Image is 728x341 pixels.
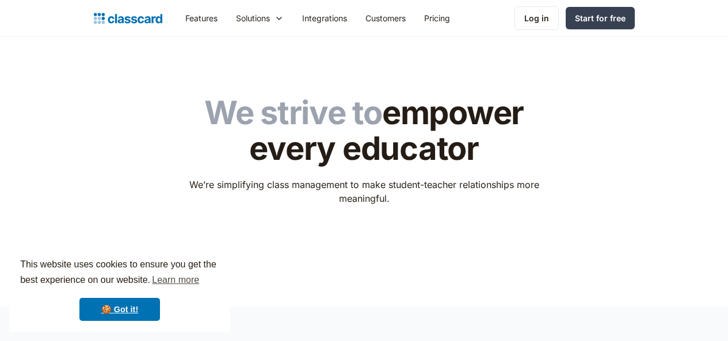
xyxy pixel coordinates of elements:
a: home [94,10,162,26]
span: We strive to [204,93,382,132]
a: Features [176,5,227,31]
a: Start for free [566,7,635,29]
div: Log in [524,12,549,24]
div: Solutions [227,5,293,31]
a: Integrations [293,5,356,31]
a: dismiss cookie message [79,298,160,321]
div: cookieconsent [9,247,230,332]
a: Customers [356,5,415,31]
a: Pricing [415,5,459,31]
p: We’re simplifying class management to make student-teacher relationships more meaningful. [181,178,547,205]
a: learn more about cookies [150,271,201,289]
h1: empower every educator [181,95,547,166]
span: This website uses cookies to ensure you get the best experience on our website. [20,258,219,289]
div: Solutions [236,12,270,24]
a: Log in [514,6,559,30]
div: Start for free [575,12,626,24]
